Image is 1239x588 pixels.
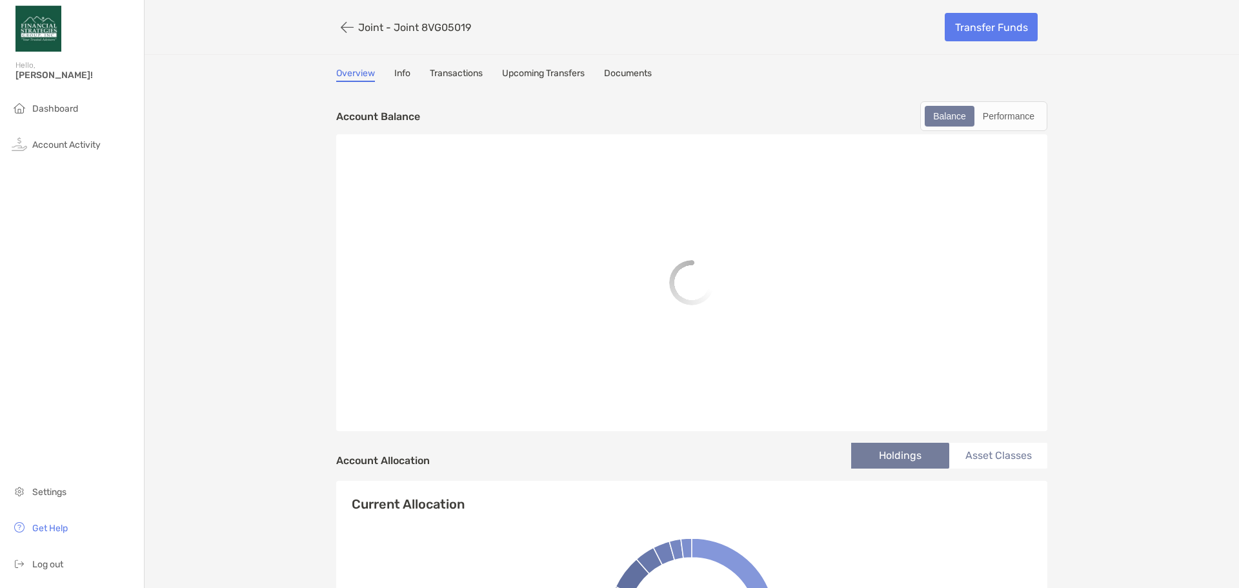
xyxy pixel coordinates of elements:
span: Log out [32,559,63,570]
img: Zoe Logo [15,5,61,52]
a: Info [394,68,410,82]
a: Overview [336,68,375,82]
a: Documents [604,68,652,82]
div: Balance [926,107,973,125]
img: settings icon [12,483,27,499]
a: Upcoming Transfers [502,68,585,82]
a: Transactions [430,68,483,82]
div: Performance [976,107,1042,125]
img: get-help icon [12,520,27,535]
span: [PERSON_NAME]! [15,70,136,81]
span: Dashboard [32,103,78,114]
h4: Current Allocation [352,496,465,512]
span: Settings [32,487,66,498]
img: activity icon [12,136,27,152]
img: household icon [12,100,27,116]
p: Joint - Joint 8VG05019 [358,21,471,34]
p: Account Balance [336,108,420,125]
a: Transfer Funds [945,13,1038,41]
span: Account Activity [32,139,101,150]
span: Get Help [32,523,68,534]
li: Asset Classes [949,443,1047,469]
h4: Account Allocation [336,454,430,467]
img: logout icon [12,556,27,571]
div: segmented control [920,101,1047,131]
li: Holdings [851,443,949,469]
